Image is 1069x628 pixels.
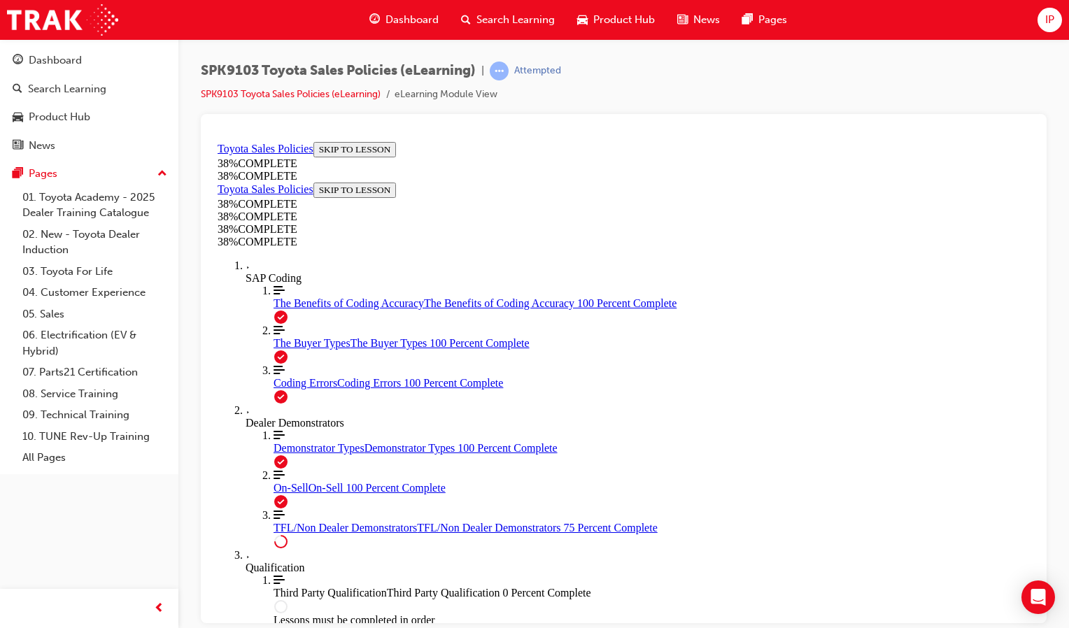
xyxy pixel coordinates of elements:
div: Toggle Qualification Section [34,413,818,438]
div: Product Hub [29,109,90,125]
section: Course Information [6,46,191,87]
span: The Third Party Qualification lesson is currently unavailable: Lessons must be completed in order [62,438,818,463]
span: The Benefits of Coding Accuracy 100 Percent Complete [212,161,465,173]
a: 09. Technical Training [17,404,173,426]
a: 08. Service Training [17,383,173,405]
span: car-icon [13,111,23,124]
div: Course Section for Dealer Demonstrators, with 3 Lessons [34,293,818,413]
button: Pages [6,161,173,187]
a: car-iconProduct Hub [566,6,666,34]
section: Course Information [6,6,818,46]
span: IP [1045,12,1054,28]
span: guage-icon [369,11,380,29]
div: Dealer Demonstrators [34,280,818,293]
button: DashboardSearch LearningProduct HubNews [6,45,173,161]
div: Toggle SAP Coding Section [34,123,818,148]
div: SAP Coding [34,136,818,148]
button: SKIP TO LESSON [101,46,185,62]
a: 06. Electrification (EV & Hybrid) [17,324,173,362]
a: search-iconSearch Learning [450,6,566,34]
span: pages-icon [13,168,23,180]
a: Search Learning [6,76,173,102]
a: Toyota Sales Policies [6,47,101,59]
span: The Benefits of Coding Accuracy [62,161,212,173]
div: Course Section for SAP Coding , with 3 Lessons [34,148,818,268]
a: news-iconNews [666,6,731,34]
a: Product Hub [6,104,173,130]
a: Coding Errors 100 Percent Complete [62,228,818,253]
a: SPK9103 Toyota Sales Policies (eLearning) [201,88,381,100]
span: Search Learning [476,12,555,28]
div: 38 % COMPLETE [6,87,818,99]
a: 10. TUNE Rev-Up Training [17,426,173,448]
span: Dashboard [385,12,439,28]
span: On-Sell 100 Percent Complete [97,345,234,357]
a: The Benefits of Coding Accuracy 100 Percent Complete [62,148,818,173]
span: guage-icon [13,55,23,67]
span: SPK9103 Toyota Sales Policies (eLearning) [201,63,476,79]
span: Demonstrator Types [62,306,153,317]
a: Dashboard [6,48,173,73]
a: 04. Customer Experience [17,282,173,304]
a: 07. Parts21 Certification [17,362,173,383]
div: Open Intercom Messenger [1021,580,1055,614]
span: Lessons must be completed in order [62,478,223,490]
span: Third Party Qualification [62,450,175,462]
span: news-icon [13,140,23,152]
a: pages-iconPages [731,6,798,34]
a: Toyota Sales Policies [6,6,101,18]
div: 38 % COMPLETE [6,34,818,46]
div: Pages [29,166,57,182]
a: 03. Toyota For Life [17,261,173,283]
span: pages-icon [742,11,753,29]
span: car-icon [577,11,588,29]
a: 02. New - Toyota Dealer Induction [17,224,173,261]
span: prev-icon [154,600,164,618]
div: Dashboard [29,52,82,69]
a: Demonstrator Types 100 Percent Complete [62,293,818,318]
span: news-icon [677,11,688,29]
a: News [6,133,173,159]
span: Pages [758,12,787,28]
span: search-icon [461,11,471,29]
span: up-icon [157,165,167,183]
div: 38 % COMPLETE [6,21,818,34]
a: TFL/Non Dealer Demonstrators 75 Percent Complete [62,373,818,398]
div: Toggle Dealer Demonstrators Section [34,268,818,293]
span: The Buyer Types [62,201,139,213]
span: Coding Errors [62,241,125,252]
a: On-Sell 100 Percent Complete [62,333,818,358]
span: learningRecordVerb_ATTEMPT-icon [490,62,509,80]
div: News [29,138,55,154]
div: Course Section for Qualification, with 1 Lessons [34,438,818,490]
a: All Pages [17,447,173,469]
div: Attempted [514,64,561,78]
a: 01. Toyota Academy - 2025 Dealer Training Catalogue [17,187,173,224]
button: IP [1038,8,1062,32]
li: eLearning Module View [395,87,497,103]
span: TFL/Non Dealer Demonstrators [62,385,205,397]
span: Third Party Qualification 0 Percent Complete [175,450,379,462]
span: Product Hub [593,12,655,28]
span: On-Sell [62,345,97,357]
span: | [481,63,484,79]
img: Trak [7,4,118,36]
span: The Buyer Types 100 Percent Complete [139,201,318,213]
button: SKIP TO LESSON [101,6,185,21]
span: search-icon [13,83,22,96]
a: 05. Sales [17,304,173,325]
div: 38 % COMPLETE [6,99,818,112]
a: The Buyer Types 100 Percent Complete [62,188,818,213]
span: TFL/Non Dealer Demonstrators 75 Percent Complete [205,385,445,397]
span: News [693,12,720,28]
a: guage-iconDashboard [358,6,450,34]
div: 38 % COMPLETE [6,62,191,74]
span: Coding Errors 100 Percent Complete [125,241,291,252]
div: Search Learning [28,81,106,97]
span: Demonstrator Types 100 Percent Complete [153,306,346,317]
div: 38 % COMPLETE [6,74,191,87]
div: Qualification [34,425,818,438]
